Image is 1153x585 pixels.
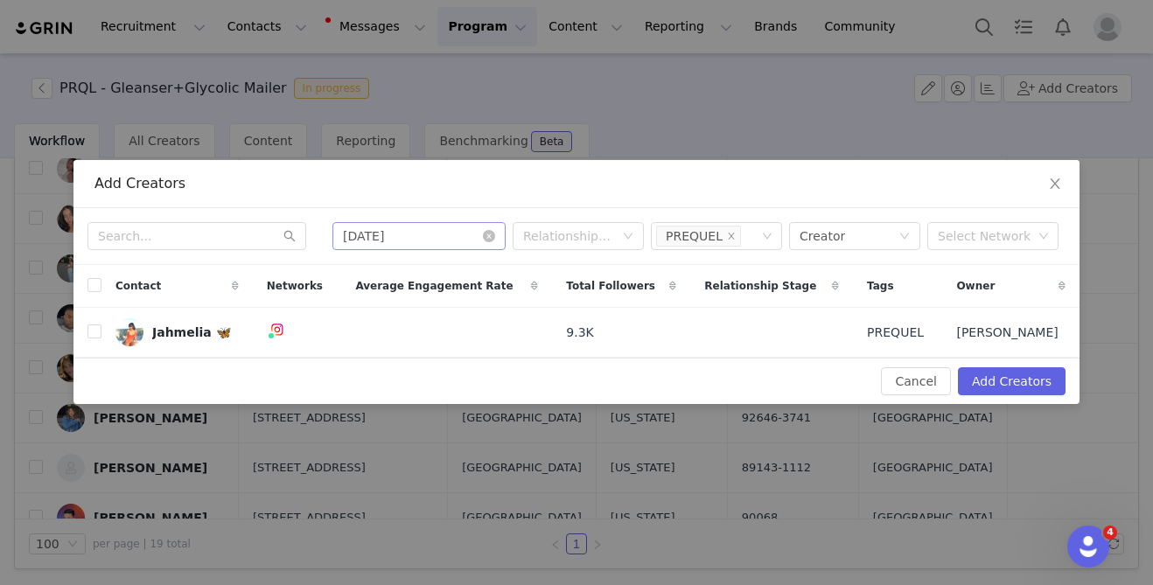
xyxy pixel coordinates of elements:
span: Tags [867,278,893,294]
span: Relationship Stage [704,278,816,294]
i: icon: down [623,231,633,243]
i: icon: down [1038,231,1049,243]
button: Cancel [881,367,950,395]
span: Contact [115,278,161,294]
span: Networks [267,278,323,294]
span: Average Engagement Rate [355,278,513,294]
div: Select Network [938,227,1032,245]
span: [PERSON_NAME] [956,324,1058,342]
i: icon: close [727,232,736,242]
span: Total Followers [566,278,655,294]
span: PREQUEL [867,324,924,342]
img: 91f2dd8b-7528-439c-aa78-2c9239340ad1.jpg [115,318,143,346]
input: Contact Created Date [332,222,506,250]
div: Relationship Stage [523,227,614,245]
img: instagram.svg [270,323,284,337]
span: Owner [956,278,995,294]
li: PREQUEL [656,226,741,247]
iframe: Intercom live chat [1067,526,1109,568]
div: Creator [800,223,845,249]
span: 9.3K [566,324,593,342]
a: Jahmelia 🦋 [115,318,239,346]
button: Close [1031,160,1080,209]
i: icon: close [1048,177,1062,191]
div: PREQUEL [666,226,723,246]
span: 4 [1103,526,1117,540]
i: icon: close-circle [483,230,495,242]
input: Search... [87,222,306,250]
div: Add Creators [94,174,1059,193]
i: icon: search [283,230,296,242]
div: Jahmelia 🦋 [152,325,231,339]
button: Add Creators [958,367,1066,395]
